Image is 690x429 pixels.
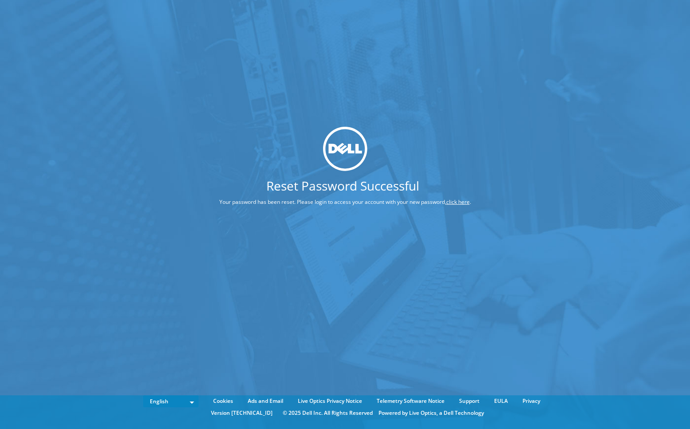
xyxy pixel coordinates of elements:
[241,396,290,406] a: Ads and Email
[186,197,504,207] p: Your password has been reset. Please login to access your account with your new password, .
[207,408,277,418] li: Version [TECHNICAL_ID]
[323,127,367,171] img: dell_svg_logo.svg
[516,396,547,406] a: Privacy
[186,179,500,192] h1: Reset Password Successful
[452,396,486,406] a: Support
[278,408,377,418] li: © 2025 Dell Inc. All Rights Reserved
[207,396,240,406] a: Cookies
[446,198,470,206] a: click here
[291,396,369,406] a: Live Optics Privacy Notice
[378,408,484,418] li: Powered by Live Optics, a Dell Technology
[487,396,515,406] a: EULA
[370,396,451,406] a: Telemetry Software Notice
